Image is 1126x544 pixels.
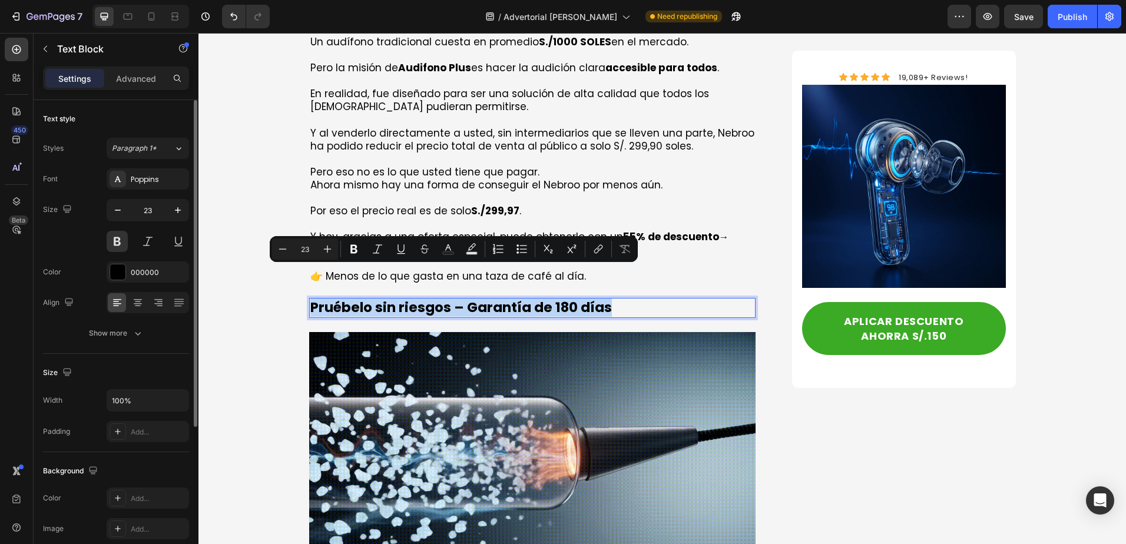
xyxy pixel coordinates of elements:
div: 000000 [131,267,186,278]
div: Editor contextual toolbar [270,236,638,262]
strong: accesible para todos [407,28,519,42]
p: Por eso el precio real es de solo . [112,171,557,184]
p: En realidad, fue diseñado para ser una solución de alta calidad que todos los [DEMOGRAPHIC_DATA] ... [112,54,557,80]
div: Show more [89,327,144,339]
button: 7 [5,5,88,28]
button: <p>APLICAR DESCUENTO AHORRA S/.150</p> [604,269,807,322]
div: Rich Text Editor. Editing area: main [111,265,558,285]
span: Paragraph 1* [112,143,157,154]
div: Add... [131,427,186,437]
p: 👉 Menos de lo que gasta en una taza de café al día. [112,237,557,250]
p: Un audífono tradicional cuesta en promedio en el mercado. [112,2,557,15]
iframe: Design area [198,33,1126,544]
span: 19,089+ Reviews! [700,39,769,50]
div: Open Intercom Messenger [1086,486,1114,515]
div: Size [43,202,74,218]
div: Align [43,295,76,311]
div: Undo/Redo [222,5,270,28]
p: Settings [58,72,91,85]
div: Color [43,493,61,503]
strong: Audifono Plus [200,28,273,42]
div: Image [43,523,64,534]
p: Pruébelo sin riesgos – Garantía de 180 días [112,266,557,284]
strong: $149,97 [133,210,171,224]
p: Pero eso no es lo que usted tiene que pagar. [112,132,557,145]
div: Add... [131,524,186,535]
strong: 55% de descuento [425,197,521,211]
img: gempages_581416099543778222-92c58615-e522-4dc6-9d28-3897396a0382.webp [604,52,807,255]
span: / [498,11,501,23]
p: Advanced [116,72,156,85]
div: Padding [43,426,70,437]
div: Add... [131,493,186,504]
p: 7 [77,9,82,24]
span: Advertorial [PERSON_NAME] [504,11,617,23]
span: Need republishing [657,11,717,22]
p: Pero la misión de es hacer la audición clara . [112,15,557,41]
strong: S./299,97 [273,171,321,185]
button: Save [1004,5,1043,28]
div: Styles [43,143,64,154]
div: Text style [43,114,75,124]
div: Font [43,174,58,184]
button: Show more [43,323,189,344]
button: Paragraph 1* [107,138,189,159]
button: Publish [1048,5,1097,28]
span: Save [1014,12,1034,22]
div: Color [43,267,61,277]
div: Width [43,395,62,406]
div: Publish [1058,11,1087,23]
p: Y al venderlo directamente a usted, sin intermediarios que se lleven una parte, Nebroo ha podido ... [112,94,557,120]
p: Ahora mismo hay una forma de conseguir el Nebroo por menos aún. [112,145,557,158]
p: Y hoy, gracias a una oferta especial, puede obtenerlo con un → solo . [112,197,557,223]
div: Poppins [131,174,186,185]
div: Size [43,365,74,381]
div: Background [43,463,100,479]
p: APLICAR DESCUENTO AHORRA S/.150 [624,281,786,310]
div: Beta [9,215,28,225]
strong: S./1000 SOLES [340,2,413,16]
p: Text Block [57,42,157,56]
input: Auto [107,390,188,411]
div: 450 [11,125,28,135]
